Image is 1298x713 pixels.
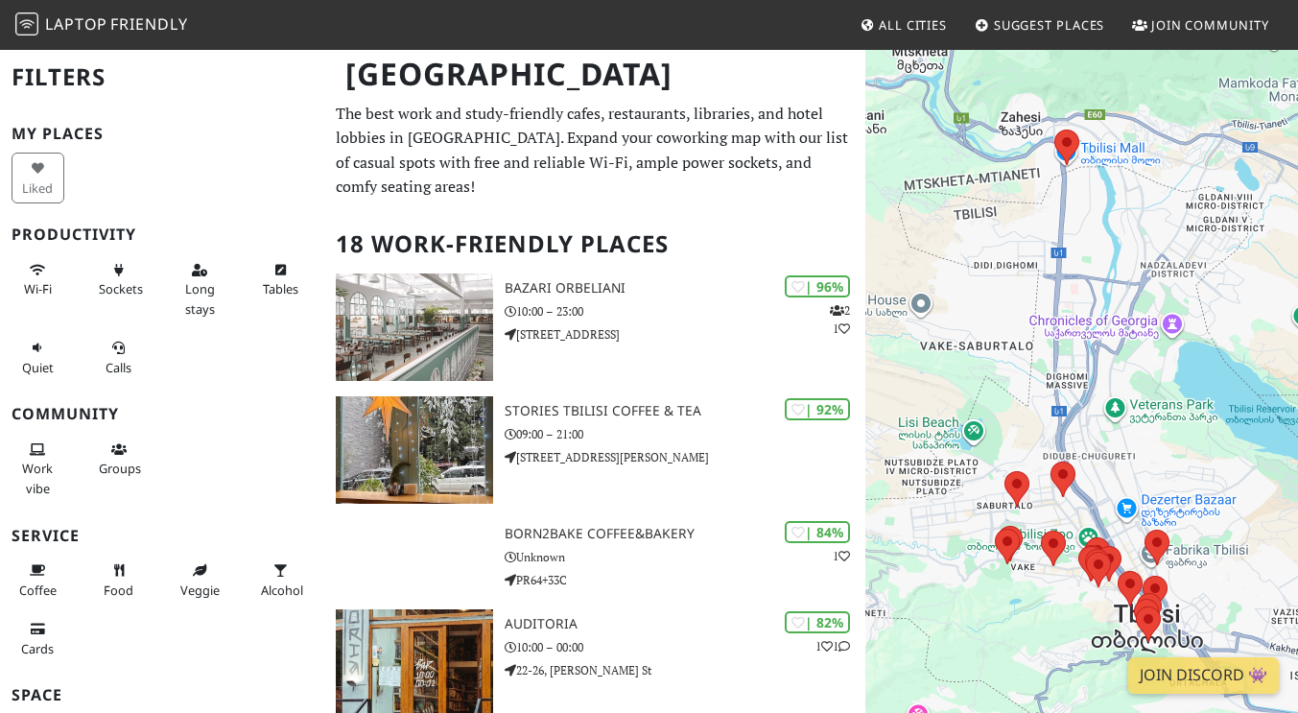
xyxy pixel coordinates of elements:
[879,16,947,34] span: All Cities
[99,280,143,297] span: Power sockets
[15,12,38,36] img: LaptopFriendly
[22,359,54,376] span: Quiet
[505,325,865,344] p: [STREET_ADDRESS]
[336,396,493,504] img: Stories Tbilisi Coffee & Tea
[12,48,313,107] h2: Filters
[852,8,955,42] a: All Cities
[12,555,64,606] button: Coffee
[12,332,64,383] button: Quiet
[261,582,303,599] span: Alcohol
[505,526,865,542] h3: Born2Bake Coffee&Bakery
[45,13,107,35] span: Laptop
[967,8,1113,42] a: Suggest Places
[185,280,215,317] span: Long stays
[93,434,146,485] button: Groups
[505,661,865,679] p: 22-26, [PERSON_NAME] St
[1124,8,1277,42] a: Join Community
[99,460,141,477] span: Group tables
[505,425,865,443] p: 09:00 – 21:00
[263,280,298,297] span: Work-friendly tables
[174,555,226,606] button: Veggie
[336,273,493,381] img: Bazari Orbeliani
[830,301,850,338] p: 2 1
[785,611,850,633] div: | 82%
[505,280,865,297] h3: Bazari Orbeliani
[93,332,146,383] button: Calls
[12,405,313,423] h3: Community
[93,254,146,305] button: Sockets
[12,226,313,244] h3: Productivity
[324,396,865,504] a: Stories Tbilisi Coffee & Tea | 92% Stories Tbilisi Coffee & Tea 09:00 – 21:00 [STREET_ADDRESS][PE...
[255,254,308,305] button: Tables
[12,527,313,545] h3: Service
[336,102,854,200] p: The best work and study-friendly cafes, restaurants, libraries, and hotel lobbies in [GEOGRAPHIC_...
[336,215,854,273] h2: 18 Work-Friendly Places
[505,616,865,632] h3: Auditoria
[324,273,865,381] a: Bazari Orbeliani | 96% 21 Bazari Orbeliani 10:00 – 23:00 [STREET_ADDRESS]
[785,521,850,543] div: | 84%
[93,555,146,606] button: Food
[12,686,313,704] h3: Space
[330,48,861,101] h1: [GEOGRAPHIC_DATA]
[15,9,188,42] a: LaptopFriendly LaptopFriendly
[110,13,187,35] span: Friendly
[505,638,865,656] p: 10:00 – 00:00
[104,582,133,599] span: Food
[12,254,64,305] button: Wi-Fi
[180,582,220,599] span: Veggie
[505,571,865,589] p: PR64+33C
[505,302,865,321] p: 10:00 – 23:00
[21,640,54,657] span: Credit cards
[12,125,313,143] h3: My Places
[785,275,850,297] div: | 96%
[12,613,64,664] button: Cards
[24,280,52,297] span: Stable Wi-Fi
[174,254,226,324] button: Long stays
[815,637,850,655] p: 1 1
[1151,16,1269,34] span: Join Community
[505,548,865,566] p: Unknown
[324,519,865,594] a: | 84% 1 Born2Bake Coffee&Bakery Unknown PR64+33C
[505,403,865,419] h3: Stories Tbilisi Coffee & Tea
[833,547,850,565] p: 1
[785,398,850,420] div: | 92%
[1128,657,1279,694] a: Join Discord 👾
[994,16,1105,34] span: Suggest Places
[12,434,64,504] button: Work vibe
[22,460,53,496] span: People working
[255,555,308,606] button: Alcohol
[19,582,57,599] span: Coffee
[106,359,131,376] span: Video/audio calls
[505,448,865,466] p: [STREET_ADDRESS][PERSON_NAME]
